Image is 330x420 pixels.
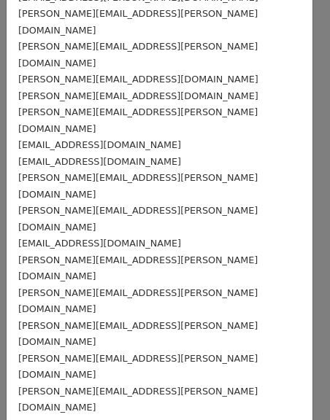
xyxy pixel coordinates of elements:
small: [PERSON_NAME][EMAIL_ADDRESS][PERSON_NAME][DOMAIN_NAME] [18,254,258,282]
small: [EMAIL_ADDRESS][DOMAIN_NAME] [18,139,181,150]
small: [PERSON_NAME][EMAIL_ADDRESS][PERSON_NAME][DOMAIN_NAME] [18,8,258,36]
small: [PERSON_NAME][EMAIL_ADDRESS][PERSON_NAME][DOMAIN_NAME] [18,172,258,200]
small: [PERSON_NAME][EMAIL_ADDRESS][DOMAIN_NAME] [18,74,258,85]
small: [PERSON_NAME][EMAIL_ADDRESS][PERSON_NAME][DOMAIN_NAME] [18,41,258,69]
small: [PERSON_NAME][EMAIL_ADDRESS][PERSON_NAME][DOMAIN_NAME] [18,386,258,413]
small: [PERSON_NAME][EMAIL_ADDRESS][PERSON_NAME][DOMAIN_NAME] [18,106,258,134]
small: [PERSON_NAME][EMAIL_ADDRESS][PERSON_NAME][DOMAIN_NAME] [18,205,258,233]
small: [PERSON_NAME][EMAIL_ADDRESS][PERSON_NAME][DOMAIN_NAME] [18,320,258,348]
small: [PERSON_NAME][EMAIL_ADDRESS][DOMAIN_NAME] [18,90,258,101]
small: [EMAIL_ADDRESS][DOMAIN_NAME] [18,156,181,167]
small: [PERSON_NAME][EMAIL_ADDRESS][PERSON_NAME][DOMAIN_NAME] [18,287,258,315]
small: [EMAIL_ADDRESS][DOMAIN_NAME] [18,238,181,249]
small: [PERSON_NAME][EMAIL_ADDRESS][PERSON_NAME][DOMAIN_NAME] [18,353,258,381]
iframe: Chat Widget [257,350,330,420]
